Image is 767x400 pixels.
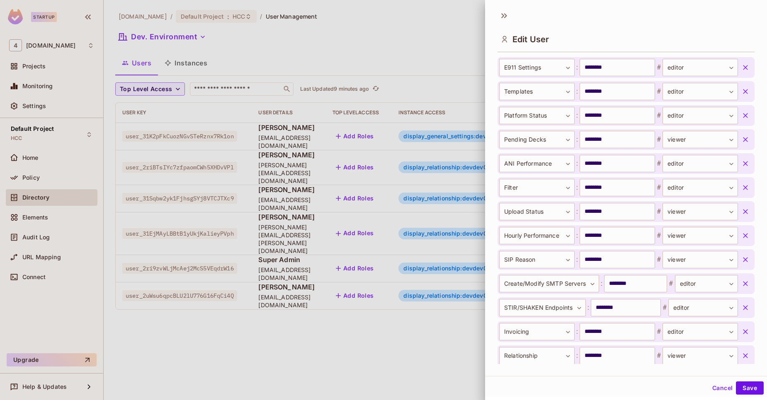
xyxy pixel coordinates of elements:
div: viewer [663,347,738,364]
span: # [667,279,675,289]
div: Create/Modify SMTP Servers [499,275,599,292]
span: # [655,183,663,193]
span: : [575,351,580,361]
div: editor [668,299,738,316]
div: Invoicing [499,323,575,340]
div: viewer [663,251,738,268]
div: editor [663,155,738,172]
span: : [575,159,580,169]
span: Edit User [512,34,549,44]
div: viewer [663,131,738,148]
div: editor [663,323,738,340]
div: editor [663,59,738,76]
span: # [655,159,663,169]
div: E911 Settings [499,59,575,76]
span: # [655,111,663,120]
span: : [586,303,591,313]
div: Filter [499,179,575,196]
div: ANI Performance [499,155,575,172]
div: Hourly Performance [499,227,575,244]
span: : [575,231,580,241]
div: Relationship [499,347,575,364]
span: : [575,183,580,193]
span: # [661,303,668,313]
span: : [575,87,580,96]
div: viewer [663,227,738,244]
div: editor [663,107,738,124]
div: Platform Status [499,107,575,124]
span: : [575,207,580,217]
div: editor [675,275,738,292]
span: # [655,87,663,96]
span: # [655,207,663,217]
div: SIP Reason [499,251,575,268]
div: viewer [663,203,738,220]
div: editor [663,179,738,196]
div: STIR/SHAKEN Endpoints [499,299,586,316]
span: # [655,351,663,361]
button: Save [736,381,764,395]
span: # [655,63,663,72]
div: editor [663,83,738,100]
span: : [575,327,580,337]
span: # [655,231,663,241]
span: : [575,135,580,145]
span: # [655,135,663,145]
span: # [655,255,663,265]
span: : [575,63,580,72]
div: Upload Status [499,203,575,220]
span: : [575,255,580,265]
span: : [599,279,604,289]
div: Pending Decks [499,131,575,148]
span: # [655,327,663,337]
button: Cancel [709,381,736,395]
div: Templates [499,83,575,100]
span: : [575,111,580,120]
